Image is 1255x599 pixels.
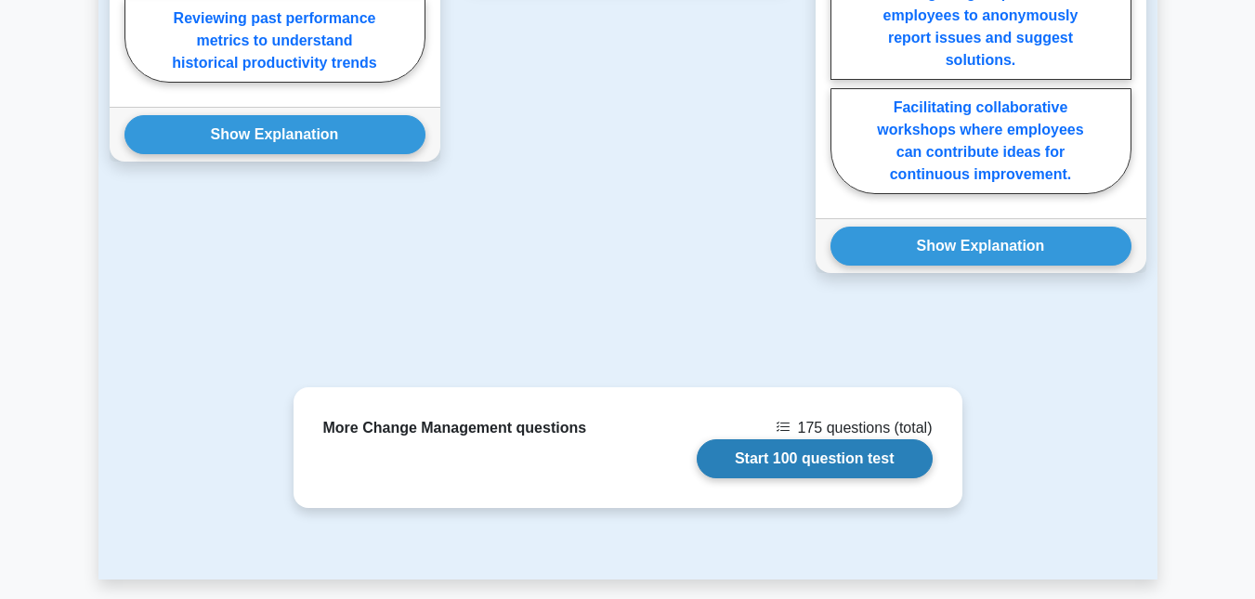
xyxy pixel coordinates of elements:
label: Facilitating collaborative workshops where employees can contribute ideas for continuous improvem... [830,88,1131,194]
button: Show Explanation [830,227,1131,266]
button: Show Explanation [124,115,425,154]
a: Start 100 question test [697,439,933,478]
